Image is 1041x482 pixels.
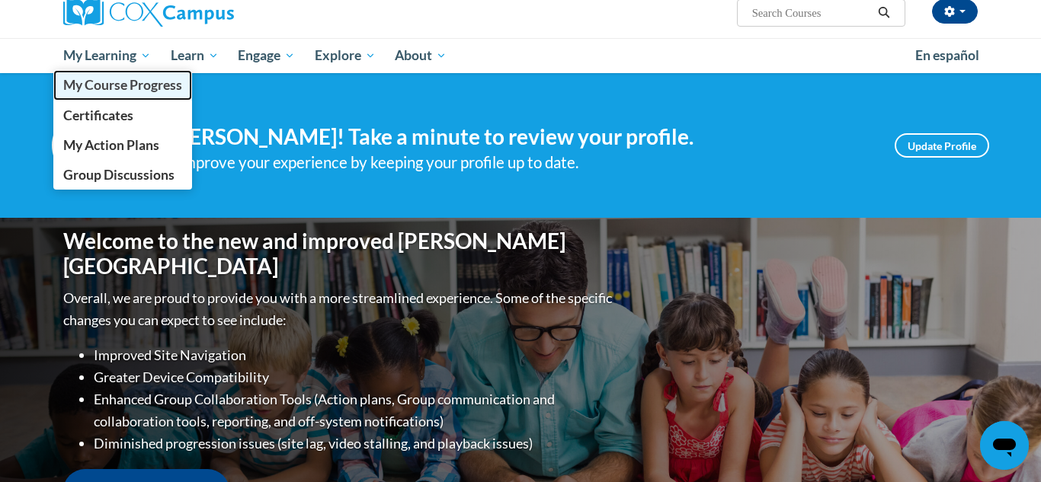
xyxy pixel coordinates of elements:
a: Certificates [53,101,192,130]
span: Engage [238,46,295,65]
li: Greater Device Compatibility [94,366,616,388]
input: Search Courses [751,4,873,22]
span: My Action Plans [63,137,159,153]
a: My Learning [53,38,161,73]
li: Diminished progression issues (site lag, video stalling, and playback issues) [94,433,616,455]
div: Help improve your experience by keeping your profile up to date. [143,150,872,175]
span: Certificates [63,107,133,123]
a: Update Profile [895,133,989,158]
iframe: Button to launch messaging window [980,421,1029,470]
div: Main menu [40,38,1001,73]
a: Learn [161,38,229,73]
li: Enhanced Group Collaboration Tools (Action plans, Group communication and collaboration tools, re... [94,388,616,433]
span: Learn [171,46,219,65]
span: About [395,46,447,65]
a: Explore [305,38,386,73]
a: My Course Progress [53,70,192,100]
span: My Course Progress [63,77,182,93]
h4: Hi [PERSON_NAME]! Take a minute to review your profile. [143,124,872,150]
a: Engage [228,38,305,73]
img: Profile Image [52,111,120,180]
li: Improved Site Navigation [94,344,616,366]
button: Search [873,4,895,22]
span: Group Discussions [63,167,175,183]
p: Overall, we are proud to provide you with a more streamlined experience. Some of the specific cha... [63,287,616,331]
a: About [386,38,457,73]
span: My Learning [63,46,151,65]
a: Group Discussions [53,160,192,190]
span: Explore [315,46,376,65]
span: En español [915,47,979,63]
a: My Action Plans [53,130,192,160]
a: En español [905,40,989,72]
h1: Welcome to the new and improved [PERSON_NAME][GEOGRAPHIC_DATA] [63,228,616,279]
